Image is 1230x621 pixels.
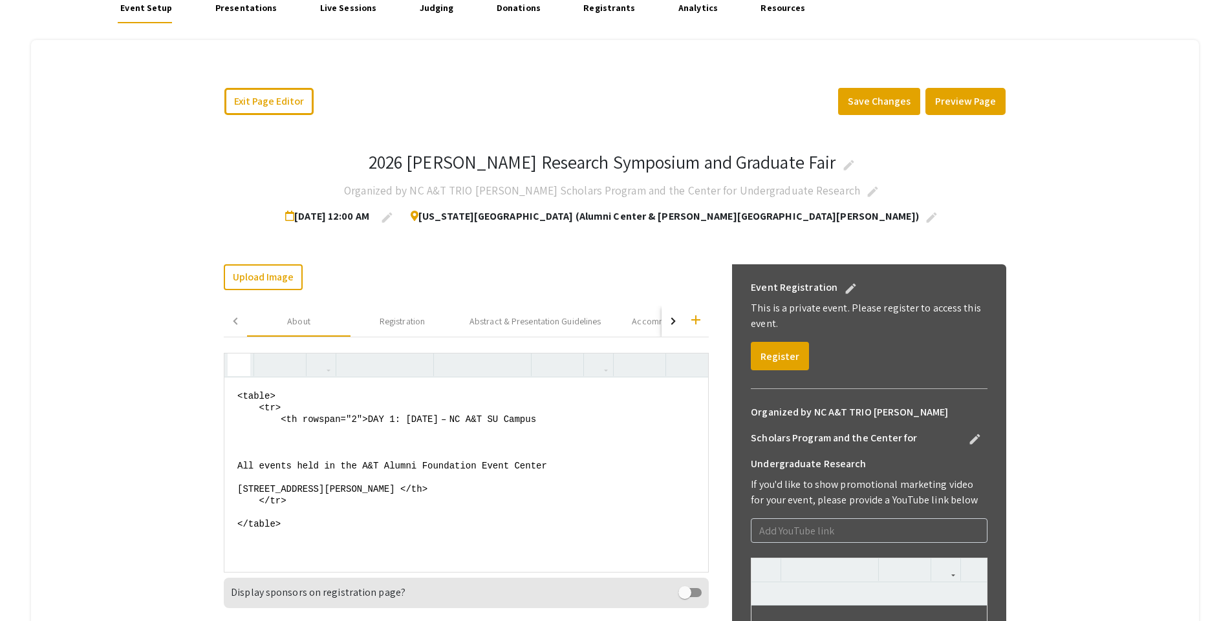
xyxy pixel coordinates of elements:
[380,315,425,328] div: Registration
[777,582,800,604] button: Subscript
[469,315,601,328] div: Abstract & Presentation Guidelines
[841,158,856,173] mat-icon: edit
[934,558,957,581] button: Link
[231,585,405,600] p: Display sponsors on registration page?
[924,210,940,226] mat-icon: edit
[852,558,875,581] button: Deleted
[10,563,55,611] iframe: Chat
[925,88,1006,115] button: Preview Page
[882,558,905,581] button: Unordered list
[905,558,927,581] button: Ordered list
[751,477,987,508] p: If you'd like to show promotional marketing video for your event, please provide a YouTube link b...
[751,275,837,300] h6: Event Registration
[755,558,777,581] button: View HTML
[751,518,987,543] input: Add YouTube link
[287,315,310,328] div: About
[688,312,704,328] mat-icon: add
[632,315,769,328] div: Accommodation Recommendations
[843,281,858,297] mat-icon: edit
[224,88,314,115] button: Exit Page Editor
[344,178,860,204] h4: Organized by NC A&T TRIO [PERSON_NAME] Scholars Program and the Center for Undergraduate Research
[751,342,809,370] button: Register
[751,300,987,332] p: This is a private event. Please register to access this event.
[784,558,807,581] button: Strong (Ctrl + B)
[400,204,919,229] span: [US_STATE][GEOGRAPHIC_DATA] (Alumni Center & [PERSON_NAME][GEOGRAPHIC_DATA][PERSON_NAME])
[369,151,836,173] h3: 2026 [PERSON_NAME] Research Symposium and Graduate Fair
[751,399,962,477] h6: Organized by NC A&T TRIO [PERSON_NAME] Scholars Program and the Center for Undergraduate Research
[224,264,303,290] button: Upload Image
[865,184,881,200] mat-icon: edit
[967,432,982,447] mat-icon: edit
[380,210,395,226] mat-icon: edit
[830,558,852,581] button: Underline
[838,88,920,115] button: Save Changes
[228,353,250,376] button: View HTML
[755,582,777,604] button: Superscript
[285,204,374,229] span: [DATE] 12:00 AM
[807,558,830,581] button: Emphasis (Ctrl + I)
